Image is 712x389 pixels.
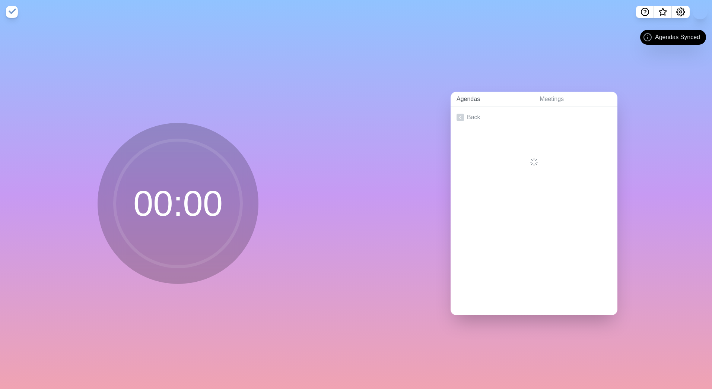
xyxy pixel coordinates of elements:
[534,92,617,107] a: Meetings
[451,92,534,107] a: Agendas
[672,6,690,18] button: Settings
[636,6,654,18] button: Help
[451,107,617,128] a: Back
[6,6,18,18] img: timeblocks logo
[654,6,672,18] button: What’s new
[655,33,700,42] span: Agendas Synced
